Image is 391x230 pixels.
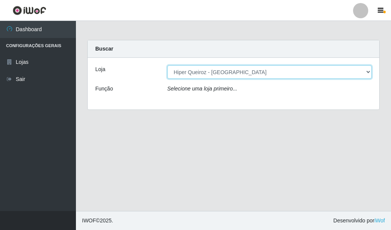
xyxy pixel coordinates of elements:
label: Função [95,85,113,93]
i: Selecione uma loja primeiro... [167,86,237,92]
strong: Buscar [95,46,113,52]
span: © 2025 . [82,217,113,225]
label: Loja [95,65,105,73]
span: IWOF [82,217,96,224]
span: Desenvolvido por [333,217,385,225]
img: CoreUI Logo [13,6,46,15]
a: iWof [374,217,385,224]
